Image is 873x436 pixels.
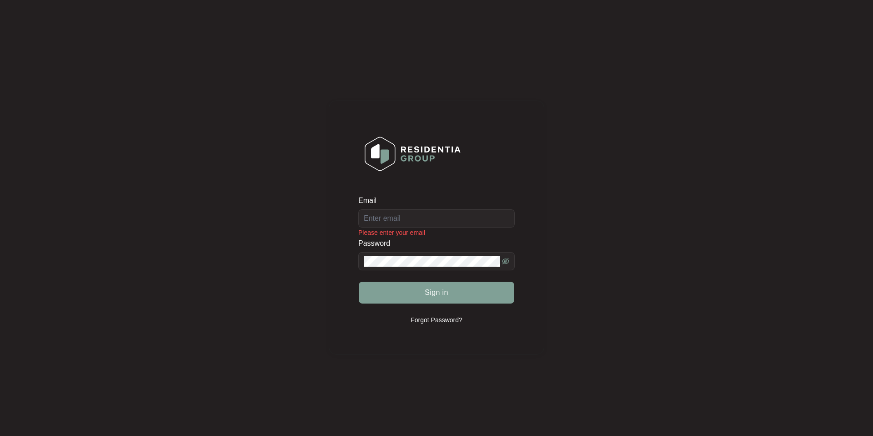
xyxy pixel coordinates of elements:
[364,256,500,267] input: Password
[359,282,514,304] button: Sign in
[358,239,397,248] label: Password
[358,196,383,205] label: Email
[359,131,467,177] img: Login Logo
[425,287,448,298] span: Sign in
[358,209,515,228] input: Email
[358,228,515,238] div: Please enter your email
[502,258,509,265] span: eye-invisible
[411,315,462,324] p: Forgot Password?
